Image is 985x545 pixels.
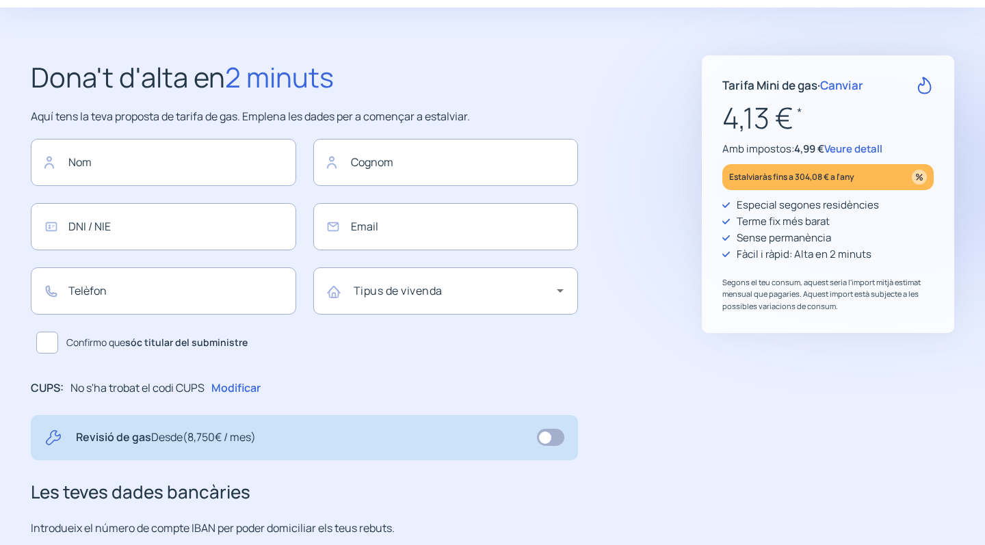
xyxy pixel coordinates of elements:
[31,520,578,537] p: Introdueix el número de compte IBAN per poder domiciliar els teus rebuts.
[916,77,934,94] img: rate-G.svg
[737,230,831,246] p: Sense permanència
[31,108,578,126] p: Aquí tens la teva proposta de tarifa de gas. Emplena les dades per a començar a estalviar.
[354,283,443,298] mat-label: Tipus de vivenda
[722,76,863,94] p: Tarifa Mini de gas ·
[31,380,64,397] p: CUPS:
[211,380,261,397] p: Modificar
[125,336,248,349] b: sóc titular del subministre
[225,58,334,96] span: 2 minuts
[151,429,256,444] span: Desde (8,750€ / mes)
[737,246,871,263] p: Fàcil i ràpid: Alta en 2 minuts
[794,142,824,156] span: 4,99 €
[722,141,934,157] p: Amb impostos:
[66,335,248,350] span: Confirmo que
[31,55,578,99] h2: Dona't d'alta en
[722,95,934,141] p: 4,13 €
[729,169,854,185] p: Estalviaràs fins a 304,08 € a l'any
[70,380,205,397] p: No s'ha trobat el codi CUPS
[722,276,934,313] p: Segons el teu consum, aquest seria l'import mitjà estimat mensual que pagaries. Aquest import est...
[824,142,882,156] span: Veure detall
[912,170,927,185] img: percentage_icon.svg
[44,429,62,447] img: tool.svg
[820,77,863,93] span: Canviar
[737,213,830,230] p: Terme fix més barat
[737,197,879,213] p: Especial segones residències
[31,478,578,507] h3: Les teves dades bancàries
[76,429,256,447] p: Revisió de gas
